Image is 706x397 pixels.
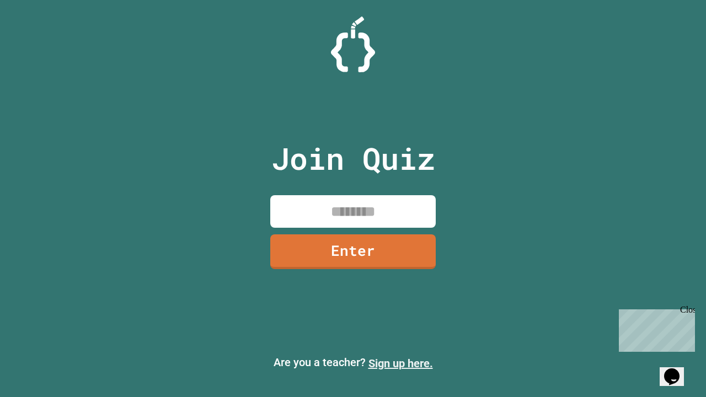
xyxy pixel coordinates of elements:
iframe: chat widget [614,305,695,352]
iframe: chat widget [660,353,695,386]
div: Chat with us now!Close [4,4,76,70]
a: Sign up here. [368,357,433,370]
p: Are you a teacher? [9,354,697,372]
a: Enter [270,234,436,269]
p: Join Quiz [271,136,435,181]
img: Logo.svg [331,17,375,72]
